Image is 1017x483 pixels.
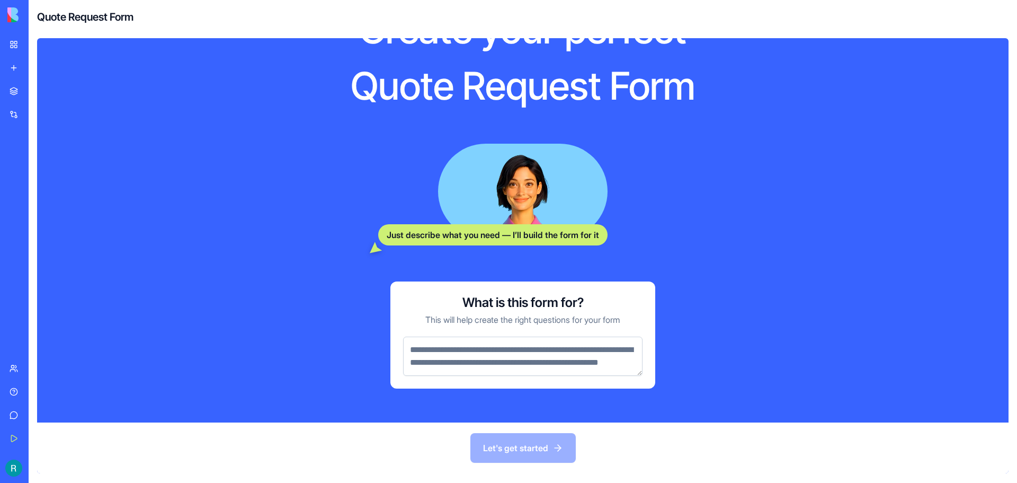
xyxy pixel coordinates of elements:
h3: What is this form for? [462,294,584,311]
img: ACg8ocKcuqxdh3W6QupAKJY1I55UWu9XU3f0e10AZCq_wcMN-RHg_Q=s96-c [5,460,22,477]
img: logo [7,7,73,22]
div: Just describe what you need — I’ll build the form for it [378,224,608,245]
h4: Quote Request Form [37,10,133,24]
h1: Quote Request Form [286,62,760,110]
p: This will help create the right questions for your form [425,313,620,326]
